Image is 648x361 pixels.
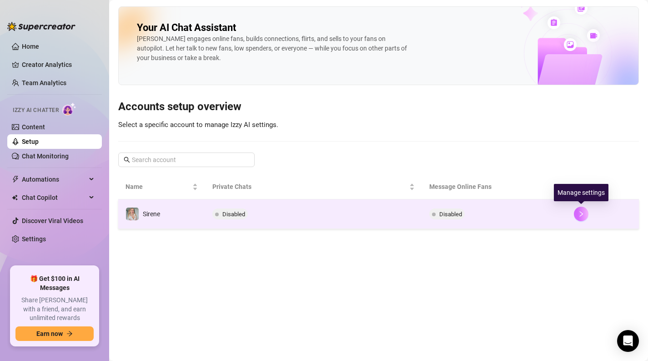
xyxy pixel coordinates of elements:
span: Name [126,182,191,192]
div: Manage settings [554,184,608,201]
div: Open Intercom Messenger [617,330,639,352]
a: Team Analytics [22,79,66,86]
span: Disabled [222,211,245,218]
span: Chat Copilot [22,190,86,205]
span: Sirene [143,210,160,218]
a: Settings [22,235,46,243]
a: Content [22,123,45,131]
img: AI Chatter [62,102,76,116]
span: right [578,211,584,217]
div: [PERSON_NAME] engages online fans, builds connections, flirts, and sells to your fans on autopilo... [137,34,410,63]
span: Automations [22,172,86,187]
span: Share [PERSON_NAME] with a friend, and earn unlimited rewards [15,296,94,323]
input: Search account [132,155,242,165]
h3: Accounts setup overview [118,100,639,114]
a: Chat Monitoring [22,153,69,160]
th: Message Online Fans [422,174,567,199]
h2: Your AI Chat Assistant [137,21,236,34]
span: arrow-right [66,330,73,337]
span: Earn now [36,330,63,337]
button: Earn nowarrow-right [15,326,94,341]
span: 🎁 Get $100 in AI Messages [15,275,94,292]
img: Sirene [126,208,139,220]
span: Izzy AI Chatter [13,106,59,115]
img: Chat Copilot [12,194,18,201]
a: Setup [22,138,39,145]
th: Private Chats [205,174,422,199]
span: Select a specific account to manage Izzy AI settings. [118,121,278,129]
a: Discover Viral Videos [22,217,83,224]
span: Private Chats [212,182,407,192]
span: search [124,157,130,163]
button: right [574,207,588,221]
a: Creator Analytics [22,57,95,72]
span: Disabled [439,211,462,218]
img: logo-BBDzfeDw.svg [7,22,75,31]
th: Name [118,174,205,199]
span: thunderbolt [12,176,19,183]
a: Home [22,43,39,50]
